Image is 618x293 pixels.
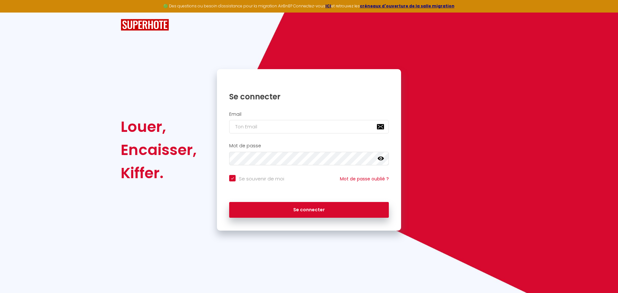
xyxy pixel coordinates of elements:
button: Se connecter [229,202,389,218]
h2: Email [229,112,389,117]
div: Kiffer. [121,161,197,185]
h2: Mot de passe [229,143,389,149]
a: créneaux d'ouverture de la salle migration [360,3,454,9]
a: Mot de passe oublié ? [340,176,389,182]
img: SuperHote logo [121,19,169,31]
h1: Se connecter [229,92,389,102]
div: Louer, [121,115,197,138]
div: Encaisser, [121,138,197,161]
input: Ton Email [229,120,389,133]
a: ICI [325,3,331,9]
